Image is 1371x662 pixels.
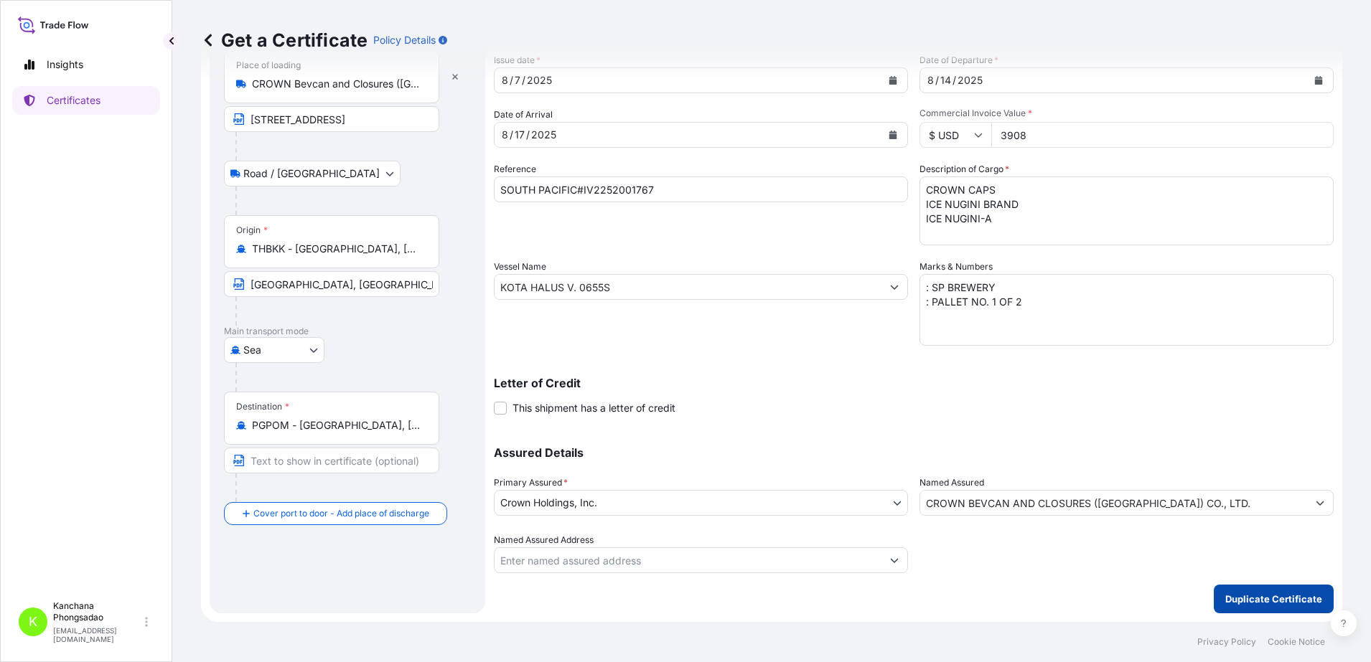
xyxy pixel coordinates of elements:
[495,274,881,300] input: Type to search vessel name or IMO
[920,162,1009,176] label: Description of Cargo
[513,72,522,89] div: day,
[510,126,513,143] div: /
[201,29,368,52] p: Get a Certificate
[252,77,421,91] input: Place of loading
[881,547,907,573] button: Show suggestions
[1307,69,1330,92] button: Calendar
[991,122,1334,148] input: Enter amount
[253,506,429,521] span: Cover port to door - Add place of discharge
[494,476,568,490] span: Primary Assured
[494,108,553,122] span: Date of Arrival
[494,377,1334,389] p: Letter of Credit
[920,108,1334,119] span: Commercial Invoice Value
[243,166,380,181] span: Road / [GEOGRAPHIC_DATA]
[494,490,908,516] button: Crown Holdings, Inc.
[224,326,471,337] p: Main transport mode
[494,176,908,202] input: Enter booking reference
[920,176,1334,245] textarea: CROWN CAPS ICE NUGINI BRAND ICE NUGINI-A
[881,123,904,146] button: Calendar
[53,600,142,623] p: Kanchana Phongsadao
[1225,592,1322,606] p: Duplicate Certificate
[956,72,984,89] div: year,
[494,260,546,274] label: Vessel Name
[224,161,401,186] button: Select transport
[510,72,513,89] div: /
[500,72,510,89] div: month,
[920,274,1334,346] textarea: : SP BREWERY : PALLET NO. 1 OF 2
[224,337,324,363] button: Select transport
[1268,636,1325,648] a: Cookie Notice
[953,72,956,89] div: /
[1307,490,1333,516] button: Show suggestions
[1214,585,1334,613] button: Duplicate Certificate
[939,72,953,89] div: day,
[881,274,907,300] button: Show suggestions
[53,626,142,643] p: [EMAIL_ADDRESS][DOMAIN_NAME]
[236,401,289,412] div: Destination
[881,69,904,92] button: Calendar
[495,547,881,573] input: Named Assured Address
[12,50,160,79] a: Insights
[47,93,100,108] p: Certificates
[494,162,536,176] label: Reference
[1197,636,1256,648] a: Privacy Policy
[926,72,935,89] div: month,
[525,72,553,89] div: year,
[12,86,160,115] a: Certificates
[530,126,558,143] div: year,
[522,72,525,89] div: /
[29,615,37,629] span: K
[47,57,83,72] p: Insights
[224,502,447,525] button: Cover port to door - Add place of discharge
[224,106,439,132] input: Text to appear on certificate
[252,418,421,432] input: Destination
[513,401,675,415] span: This shipment has a letter of credit
[224,448,439,473] input: Text to appear on certificate
[224,271,439,297] input: Text to appear on certificate
[500,496,597,510] span: Crown Holdings, Inc.
[500,126,510,143] div: month,
[920,476,984,490] label: Named Assured
[494,447,1334,458] p: Assured Details
[236,224,268,236] div: Origin
[920,490,1307,516] input: Assured Name
[513,126,526,143] div: day,
[373,33,436,47] p: Policy Details
[243,343,261,357] span: Sea
[494,533,594,547] label: Named Assured Address
[935,72,939,89] div: /
[920,260,993,274] label: Marks & Numbers
[526,126,530,143] div: /
[252,242,421,256] input: Origin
